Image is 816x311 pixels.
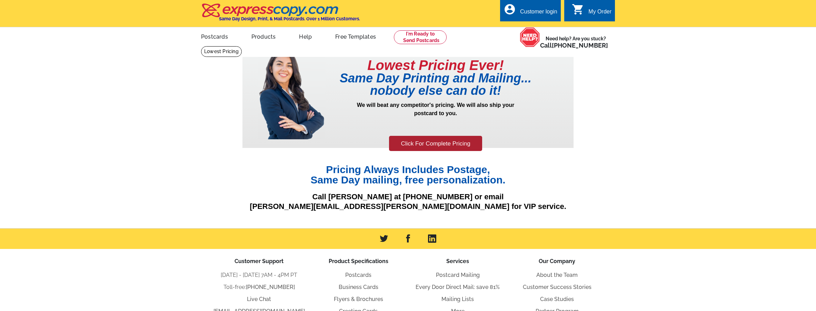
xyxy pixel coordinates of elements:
[339,284,378,290] a: Business Cards
[572,3,584,16] i: shopping_cart
[247,296,271,302] a: Live Chat
[209,283,309,291] li: Toll-free:
[246,284,295,290] a: [PHONE_NUMBER]
[325,101,546,135] p: We will beat any competitor's pricing. We will also ship your postcard to you.
[504,3,516,16] i: account_circle
[190,28,239,44] a: Postcards
[389,136,482,151] a: Click For Complete Pricing
[441,296,474,302] a: Mailing Lists
[258,46,325,139] img: prepricing-girl.png
[540,296,574,302] a: Case Studies
[325,72,546,97] h1: Same Day Printing and Mailing... nobody else can do it!
[416,284,500,290] a: Every Door Direct Mail: save 81%
[520,27,540,47] img: help
[201,8,360,21] a: Same Day Design, Print, & Mail Postcards. Over 1 Million Customers.
[572,8,611,16] a: shopping_cart My Order
[288,28,323,44] a: Help
[219,16,360,21] h4: Same Day Design, Print, & Mail Postcards. Over 1 Million Customers.
[588,9,611,18] div: My Order
[209,271,309,279] li: [DATE] - [DATE] 7AM - 4PM PT
[536,272,578,278] a: About the Team
[446,258,469,264] span: Services
[540,35,611,49] span: Need help? Are you stuck?
[240,28,287,44] a: Products
[242,164,574,185] h1: Pricing Always Includes Postage, Same Day mailing, free personalization.
[552,42,608,49] a: [PHONE_NUMBER]
[324,28,387,44] a: Free Templates
[539,258,575,264] span: Our Company
[540,42,608,49] span: Call
[325,58,546,72] h1: Lowest Pricing Ever!
[523,284,591,290] a: Customer Success Stories
[242,192,574,212] p: Call [PERSON_NAME] at [PHONE_NUMBER] or email [PERSON_NAME][EMAIL_ADDRESS][PERSON_NAME][DOMAIN_NA...
[520,9,557,18] div: Customer login
[436,272,480,278] a: Postcard Mailing
[329,258,388,264] span: Product Specifications
[345,272,371,278] a: Postcards
[504,8,557,16] a: account_circle Customer login
[334,296,383,302] a: Flyers & Brochures
[235,258,283,264] span: Customer Support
